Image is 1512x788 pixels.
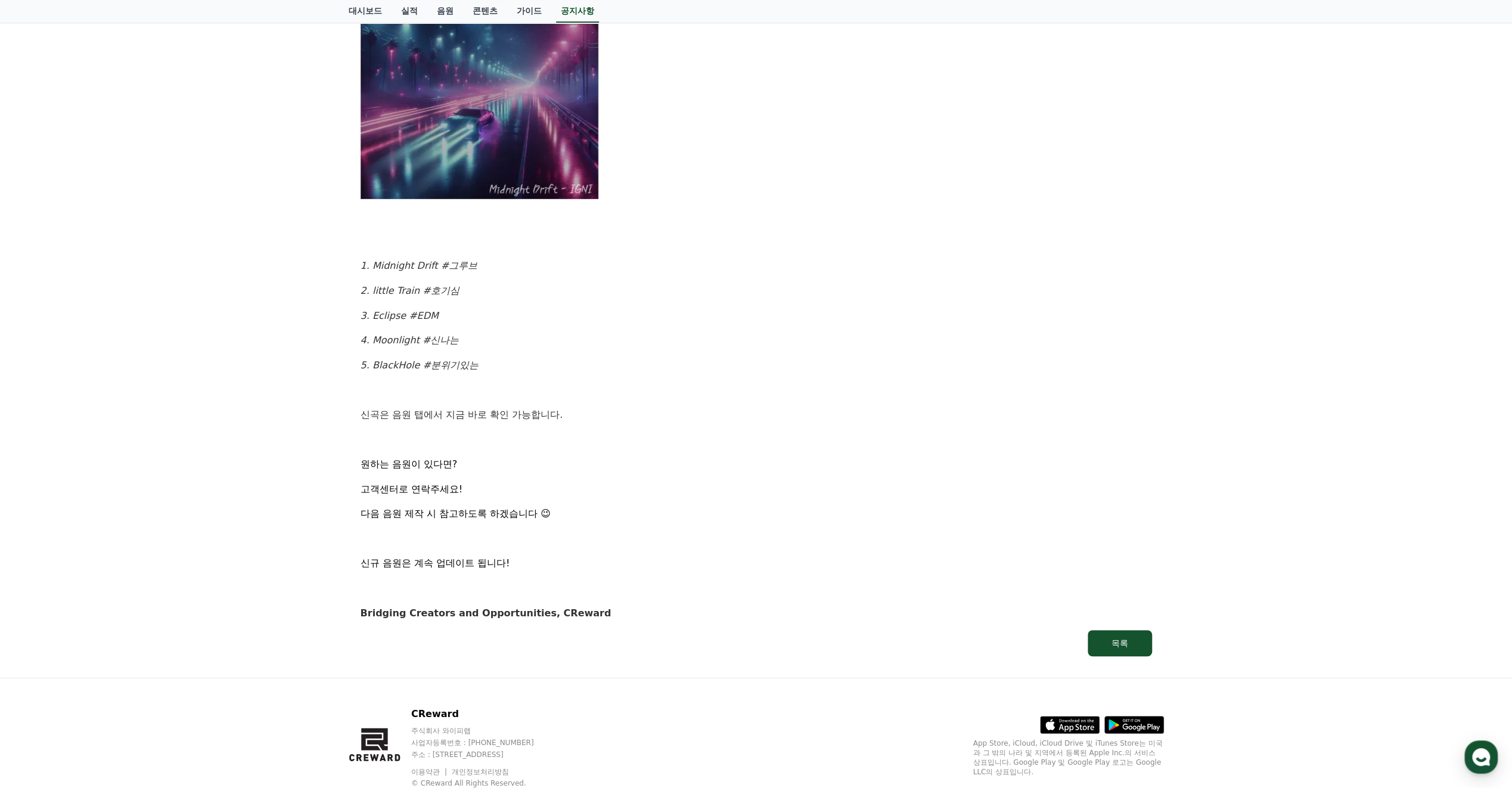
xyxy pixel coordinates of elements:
p: App Store, iCloud, iCloud Drive 및 iTunes Store는 미국과 그 밖의 나라 및 지역에서 등록된 Apple Inc.의 서비스 상표입니다. Goo... [973,739,1164,777]
div: 목록 [1112,637,1128,649]
p: 주식회사 와이피랩 [411,726,557,736]
p: 신곡은 음원 탭에서 지금 바로 확인 가능합니다. [361,407,1152,423]
em: 4. Moonlight #신나는 [361,334,460,346]
span: 다음 음원 제작 시 참고하도록 하겠습니다 😉 [361,508,551,519]
em: 5. BlackHole #분위기있는 [361,359,479,371]
a: 개인정보처리방침 [452,768,509,776]
p: CReward [411,707,557,721]
a: 목록 [361,630,1152,656]
a: 대화 [79,378,154,408]
em: 1. Midnight Drift #그루브 [361,260,477,271]
p: 사업자등록번호 : [PHONE_NUMBER] [411,738,557,747]
span: 대화 [109,396,123,406]
span: 홈 [38,396,45,405]
a: 이용약관 [411,768,449,776]
a: 홈 [4,378,79,408]
span: 신규 음원은 계속 업데이트 됩니다! [361,557,510,569]
em: 3. Eclipse #EDM [361,310,439,321]
button: 목록 [1088,630,1152,656]
a: 설정 [154,378,229,408]
p: © CReward All Rights Reserved. [411,778,557,788]
em: 2. little Train #호기심 [361,285,460,296]
span: 설정 [184,396,198,405]
span: 고객센터로 연락주세요! [361,483,463,495]
p: 주소 : [STREET_ADDRESS] [411,750,557,759]
strong: Bridging Creators and Opportunities, CReward [361,607,611,619]
span: 원하는 음원이 있다면? [361,458,458,470]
